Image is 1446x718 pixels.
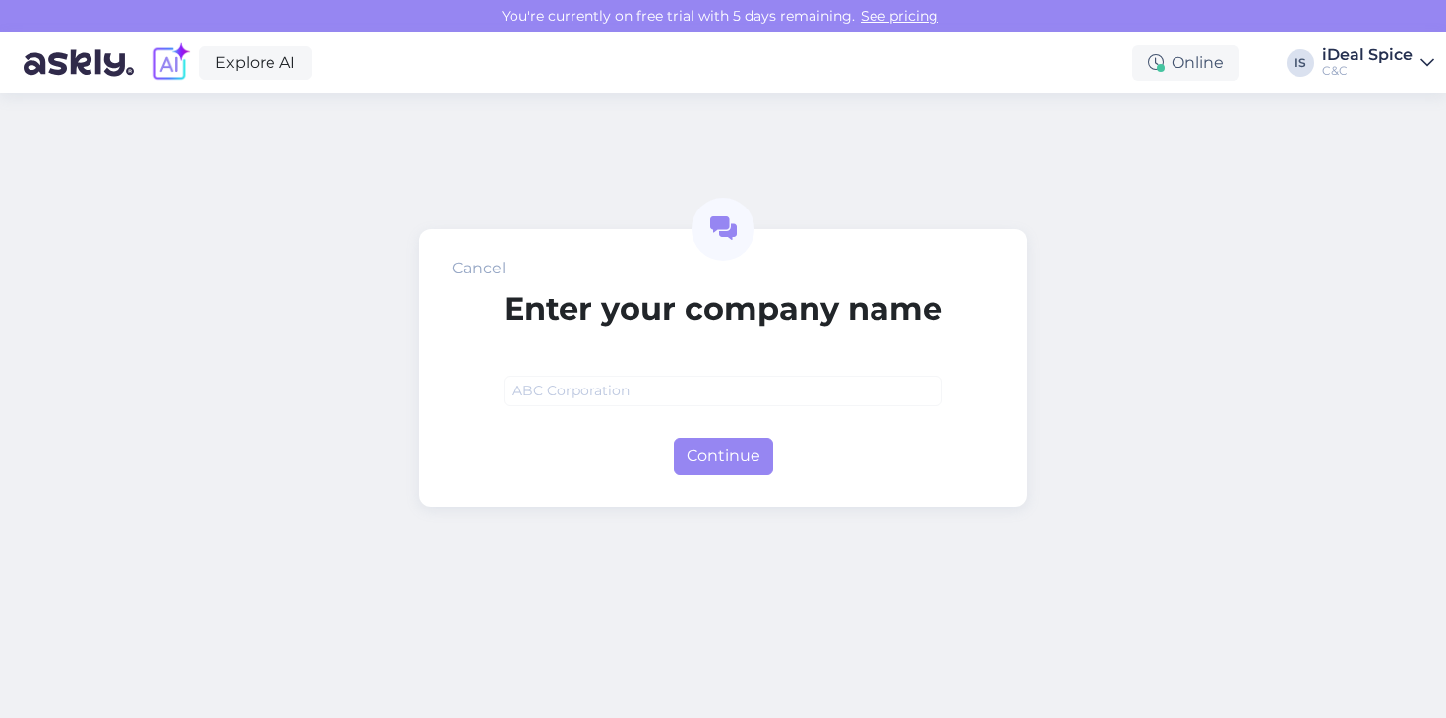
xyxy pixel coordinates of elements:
[504,376,942,406] input: ABC Corporation
[504,290,942,328] h2: Enter your company name
[452,257,506,280] div: Cancel
[855,7,944,25] a: See pricing
[150,42,191,84] img: explore-ai
[1322,63,1413,79] div: C&C
[1322,47,1434,79] a: iDeal SpiceC&C
[1322,47,1413,63] div: iDeal Spice
[199,46,312,80] a: Explore AI
[1132,45,1239,81] div: Online
[1287,49,1314,77] div: IS
[674,438,773,475] button: Continue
